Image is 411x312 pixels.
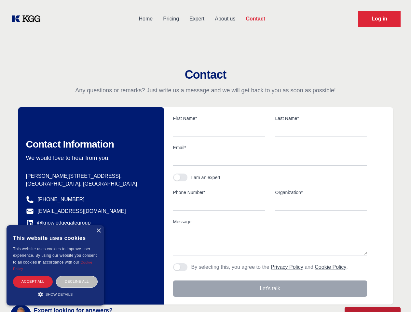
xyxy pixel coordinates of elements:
div: I am an expert [191,174,221,181]
a: [EMAIL_ADDRESS][DOMAIN_NAME] [38,207,126,215]
p: Any questions or remarks? Just write us a message and we will get back to you as soon as possible! [8,86,403,94]
a: Privacy Policy [271,264,303,270]
a: Request Demo [358,11,401,27]
a: Cookie Policy [13,260,92,271]
a: KOL Knowledge Platform: Talk to Key External Experts (KEE) [10,14,46,24]
h2: Contact Information [26,138,154,150]
p: We would love to hear from you. [26,154,154,162]
a: [PHONE_NUMBER] [38,196,85,203]
div: This website uses cookies [13,230,98,246]
button: Let's talk [173,280,367,297]
div: Accept all [13,276,53,287]
a: Cookie Policy [315,264,346,270]
label: Email* [173,144,367,151]
p: By selecting this, you agree to the and . [191,263,348,271]
label: First Name* [173,115,265,122]
a: About us [210,10,240,27]
a: Expert [184,10,210,27]
a: Home [133,10,158,27]
p: [GEOGRAPHIC_DATA], [GEOGRAPHIC_DATA] [26,180,154,188]
a: Pricing [158,10,184,27]
span: Show details [46,292,73,296]
label: Last Name* [275,115,367,122]
a: @knowledgegategroup [26,219,91,227]
div: Decline all [56,276,98,287]
h2: Contact [8,68,403,81]
label: Organization* [275,189,367,196]
iframe: Chat Widget [378,281,411,312]
a: Contact [240,10,270,27]
label: Phone Number* [173,189,265,196]
p: [PERSON_NAME][STREET_ADDRESS], [26,172,154,180]
div: Show details [13,291,98,297]
div: Close [96,228,101,233]
label: Message [173,218,367,225]
span: This website uses cookies to improve user experience. By using our website you consent to all coo... [13,247,97,265]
